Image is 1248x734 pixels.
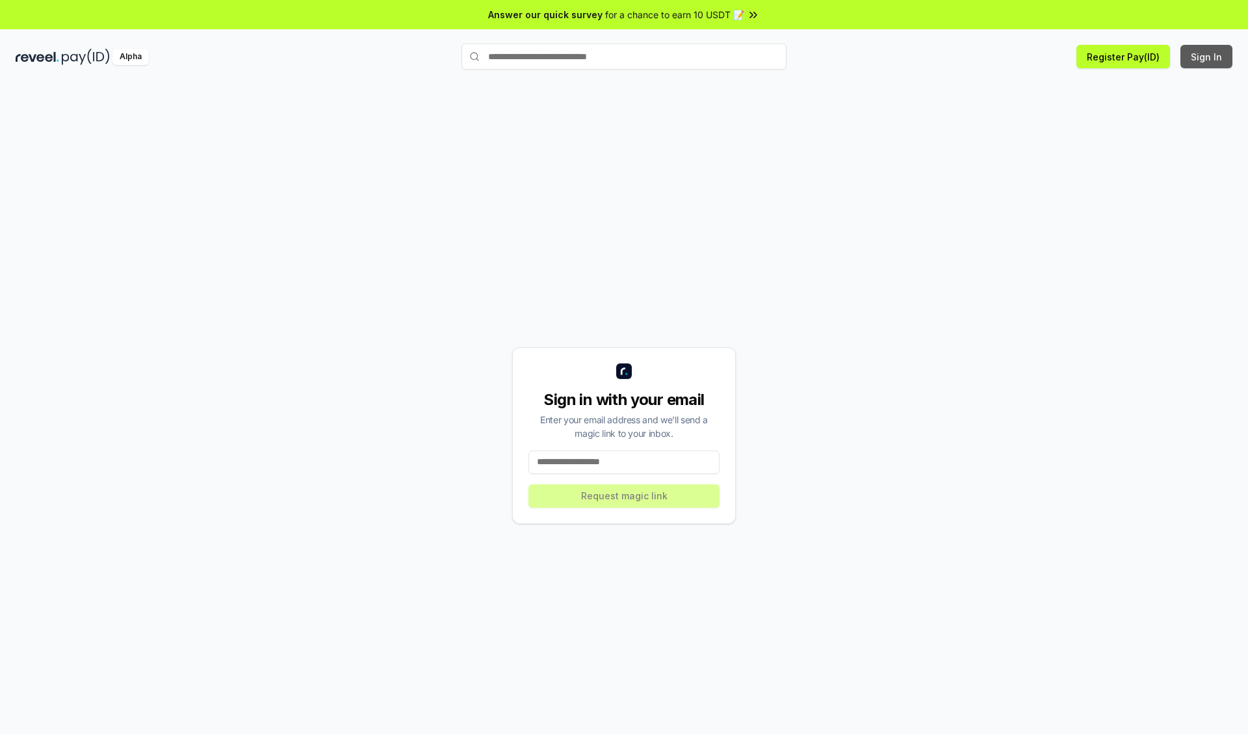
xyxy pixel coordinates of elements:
[616,363,632,379] img: logo_small
[112,49,149,65] div: Alpha
[62,49,110,65] img: pay_id
[16,49,59,65] img: reveel_dark
[605,8,744,21] span: for a chance to earn 10 USDT 📝
[528,389,720,410] div: Sign in with your email
[488,8,603,21] span: Answer our quick survey
[528,413,720,440] div: Enter your email address and we’ll send a magic link to your inbox.
[1076,45,1170,68] button: Register Pay(ID)
[1180,45,1232,68] button: Sign In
